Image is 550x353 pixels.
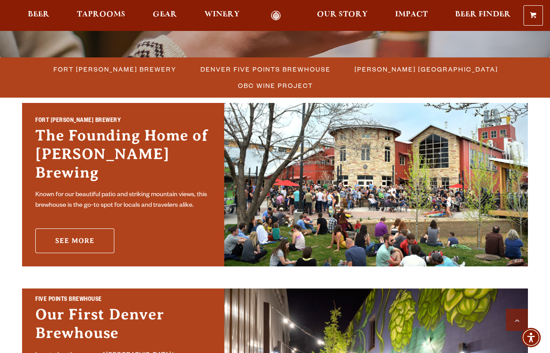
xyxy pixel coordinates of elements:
[35,296,211,306] h2: Five Points Brewhouse
[199,11,245,21] a: Winery
[28,11,49,18] span: Beer
[22,11,55,21] a: Beer
[521,328,541,347] div: Accessibility Menu
[455,11,511,18] span: Beer Finder
[238,79,313,92] span: OBC Wine Project
[449,11,516,21] a: Beer Finder
[147,11,183,21] a: Gear
[71,11,131,21] a: Taprooms
[35,228,114,253] a: See More
[204,11,240,18] span: Winery
[395,11,428,18] span: Impact
[35,190,211,211] p: Known for our beautiful patio and striking mountain views, this brewhouse is the go-to spot for l...
[260,11,293,21] a: Odell Home
[35,305,211,347] h3: Our First Denver Brewhouse
[354,63,498,76] span: [PERSON_NAME] [GEOGRAPHIC_DATA]
[200,63,331,76] span: Denver Five Points Brewhouse
[349,63,502,76] a: [PERSON_NAME] [GEOGRAPHIC_DATA]
[48,63,181,76] a: Fort [PERSON_NAME] Brewery
[224,103,528,266] img: Fort Collins Brewery & Taproom'
[317,11,368,18] span: Our Story
[233,79,317,92] a: OBC Wine Project
[389,11,433,21] a: Impact
[311,11,373,21] a: Our Story
[77,11,125,18] span: Taprooms
[153,11,177,18] span: Gear
[35,126,211,186] h3: The Founding Home of [PERSON_NAME] Brewing
[53,63,177,76] span: Fort [PERSON_NAME] Brewery
[195,63,335,76] a: Denver Five Points Brewhouse
[506,309,528,331] a: Scroll to top
[35,117,211,127] h2: Fort [PERSON_NAME] Brewery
